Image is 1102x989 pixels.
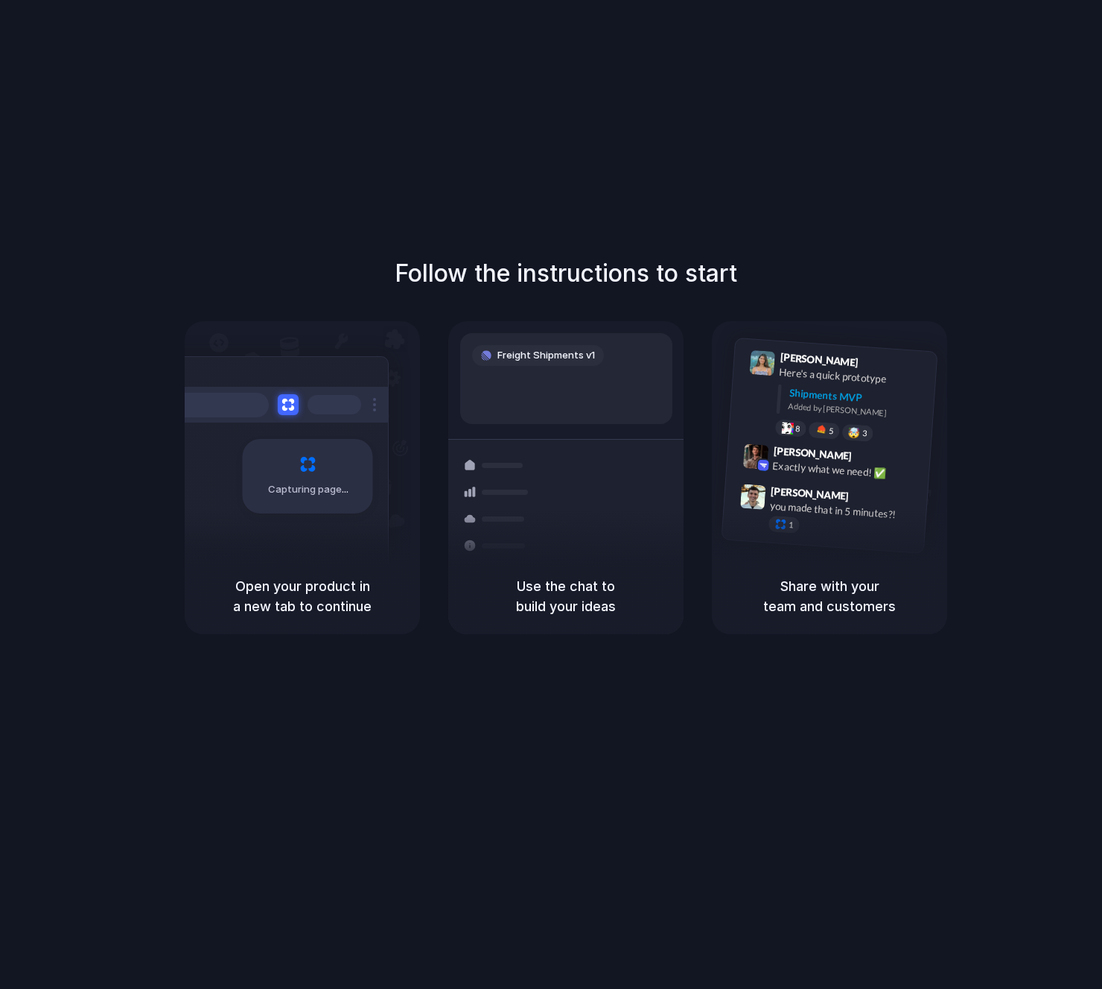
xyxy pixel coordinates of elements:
span: [PERSON_NAME] [773,443,852,464]
span: 9:41 AM [863,356,894,374]
span: 3 [862,429,867,437]
div: you made that in 5 minutes?! [769,498,918,523]
span: Freight Shipments v1 [497,348,595,363]
div: Exactly what we need! ✅ [772,458,921,484]
span: 9:47 AM [853,490,884,508]
div: Added by [PERSON_NAME] [788,400,925,422]
span: [PERSON_NAME] [771,483,850,505]
h5: Open your product in a new tab to continue [203,576,402,616]
div: Here's a quick prototype [779,364,928,390]
span: 5 [829,427,834,435]
div: Shipments MVP [789,385,926,410]
span: [PERSON_NAME] [780,349,859,370]
h1: Follow the instructions to start [395,256,737,291]
span: 1 [789,521,794,529]
div: 🤯 [848,427,861,438]
h5: Use the chat to build your ideas [466,576,666,616]
span: Capturing page [268,482,351,497]
span: 8 [795,425,800,433]
span: 9:42 AM [856,449,887,467]
h5: Share with your team and customers [730,576,929,616]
